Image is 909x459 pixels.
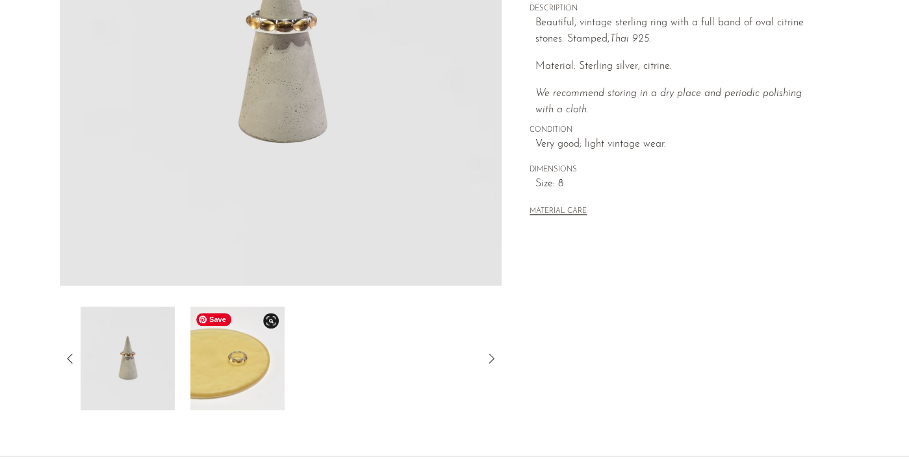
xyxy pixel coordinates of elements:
img: Citrine Band Ring [80,306,174,410]
i: We recommend storing in a dry place and periodic polishing with a cloth. [535,88,802,116]
span: CONDITION [530,125,822,136]
em: Thai 925. [609,34,651,44]
span: DESCRIPTION [530,3,822,15]
span: Size: 8 [535,176,822,193]
span: Very good; light vintage wear. [535,136,822,153]
button: MATERIAL CARE [530,207,587,217]
span: DIMENSIONS [530,164,822,176]
span: Save [196,313,231,326]
p: Beautiful, vintage sterling ring with a full band of oval citrine stones. Stamped, [535,15,822,48]
img: Citrine Band Ring [190,306,284,410]
p: Material: Sterling silver, citrine. [535,58,822,75]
